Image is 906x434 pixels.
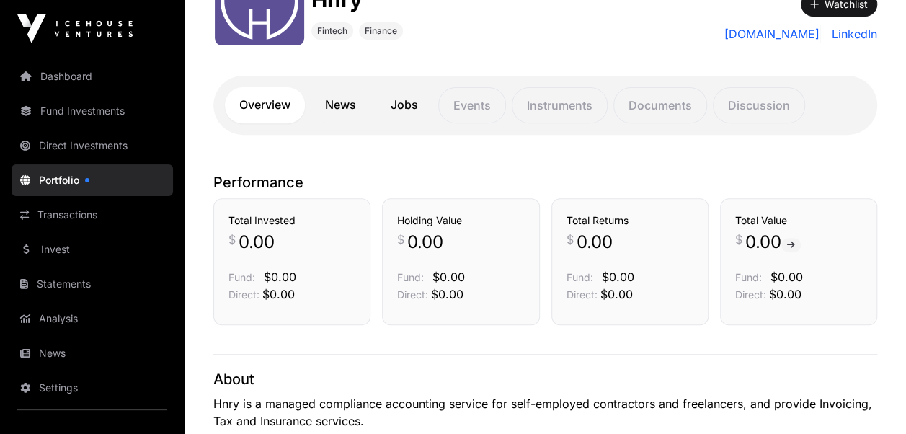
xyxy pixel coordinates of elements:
p: Instruments [512,87,608,123]
p: About [213,369,877,389]
p: Documents [613,87,707,123]
span: 0.00 [745,231,801,254]
a: Dashboard [12,61,173,92]
h3: Holding Value [397,213,524,228]
iframe: Chat Widget [834,365,906,434]
span: $0.00 [432,270,465,284]
span: $0.00 [264,270,296,284]
nav: Tabs [225,87,866,123]
span: Direct: [228,288,259,301]
span: Fund: [735,271,762,283]
h3: Total Value [735,213,862,228]
p: Events [438,87,506,123]
a: Overview [225,87,305,123]
span: Direct: [397,288,428,301]
a: Direct Investments [12,130,173,161]
a: Portfolio [12,164,173,196]
span: $ [567,231,574,248]
img: Icehouse Ventures Logo [17,14,133,43]
a: Statements [12,268,173,300]
span: $0.00 [602,270,634,284]
span: $0.00 [600,287,633,301]
span: $0.00 [770,270,803,284]
span: 0.00 [577,231,613,254]
p: Discussion [713,87,805,123]
span: 0.00 [239,231,275,254]
span: Fintech [317,25,347,37]
h3: Total Invested [228,213,355,228]
a: [DOMAIN_NAME] [724,25,820,43]
span: $ [397,231,404,248]
p: Performance [213,172,877,192]
h3: Total Returns [567,213,693,228]
span: Direct: [735,288,766,301]
span: 0.00 [407,231,443,254]
span: $ [228,231,236,248]
a: Invest [12,234,173,265]
a: News [311,87,370,123]
a: Fund Investments [12,95,173,127]
a: Transactions [12,199,173,231]
span: $ [735,231,742,248]
a: LinkedIn [826,25,877,43]
span: $0.00 [431,287,463,301]
span: Finance [365,25,397,37]
span: $0.00 [769,287,801,301]
span: Fund: [567,271,593,283]
span: Direct: [567,288,598,301]
span: Fund: [228,271,255,283]
a: Jobs [376,87,432,123]
a: Settings [12,372,173,404]
p: Hnry is a managed compliance accounting service for self-employed contractors and freelancers, an... [213,395,877,430]
span: $0.00 [262,287,295,301]
a: Analysis [12,303,173,335]
a: News [12,337,173,369]
span: Fund: [397,271,424,283]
